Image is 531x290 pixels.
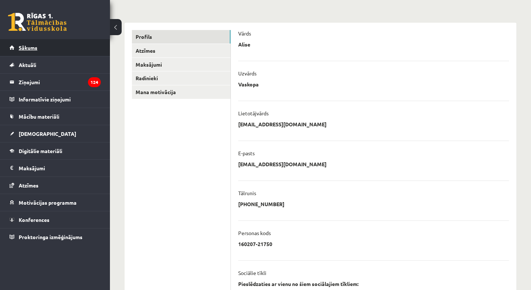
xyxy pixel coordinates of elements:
p: Uzvārds [238,70,257,77]
p: Personas kods [238,230,271,236]
a: Proktoringa izmēģinājums [10,228,101,245]
a: Atzīmes [10,177,101,194]
p: Alise [238,41,250,48]
span: Mācību materiāli [19,113,59,120]
a: Atzīmes [132,44,231,57]
a: Digitālie materiāli [10,142,101,159]
p: [EMAIL_ADDRESS][DOMAIN_NAME] [238,121,327,127]
legend: Maksājumi [19,160,101,176]
a: Mācību materiāli [10,108,101,125]
a: Motivācijas programma [10,194,101,211]
p: Vaskopa [238,81,259,88]
span: Konferences [19,216,49,223]
span: [DEMOGRAPHIC_DATA] [19,130,76,137]
span: Atzīmes [19,182,38,189]
a: Mana motivācija [132,85,231,99]
legend: Informatīvie ziņojumi [19,91,101,108]
p: Vārds [238,30,251,37]
p: 160207-21750 [238,241,272,247]
p: [PHONE_NUMBER] [238,201,284,207]
a: Profils [132,30,231,44]
span: Motivācijas programma [19,199,77,206]
p: Sociālie tīkli [238,269,266,276]
a: Ziņojumi124 [10,74,101,90]
strong: Pieslēdzaties ar vienu no šiem sociālajiem tīkliem: [238,280,358,287]
a: [DEMOGRAPHIC_DATA] [10,125,101,142]
a: Aktuāli [10,56,101,73]
a: Rīgas 1. Tālmācības vidusskola [8,13,67,31]
span: Aktuāli [19,62,36,68]
a: Maksājumi [132,58,231,71]
p: Tālrunis [238,190,256,196]
p: Lietotājvārds [238,110,269,116]
a: Radinieki [132,71,231,85]
span: Digitālie materiāli [19,148,62,154]
span: Proktoringa izmēģinājums [19,234,82,240]
p: E-pasts [238,150,255,156]
a: Konferences [10,211,101,228]
i: 124 [88,77,101,87]
a: Informatīvie ziņojumi [10,91,101,108]
legend: Ziņojumi [19,74,101,90]
a: Maksājumi [10,160,101,176]
p: [EMAIL_ADDRESS][DOMAIN_NAME] [238,161,327,167]
span: Sākums [19,44,37,51]
a: Sākums [10,39,101,56]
